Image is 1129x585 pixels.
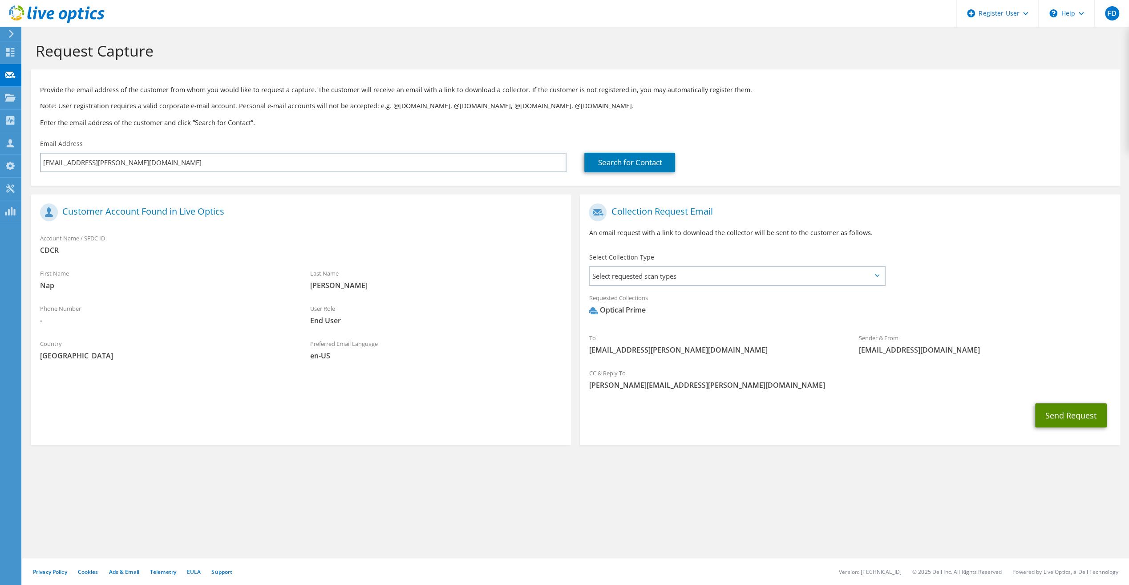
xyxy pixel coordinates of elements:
[187,568,201,576] a: EULA
[580,329,850,359] div: To
[589,253,654,262] label: Select Collection Type
[31,334,301,365] div: Country
[589,228,1111,238] p: An email request with a link to download the collector will be sent to the customer as follows.
[912,568,1002,576] li: © 2025 Dell Inc. All Rights Reserved
[589,203,1106,221] h1: Collection Request Email
[839,568,902,576] li: Version: [TECHNICAL_ID]
[589,380,1111,390] span: [PERSON_NAME][EMAIL_ADDRESS][PERSON_NAME][DOMAIN_NAME]
[211,568,232,576] a: Support
[40,280,292,290] span: Nap
[859,345,1111,355] span: [EMAIL_ADDRESS][DOMAIN_NAME]
[78,568,98,576] a: Cookies
[40,139,83,148] label: Email Address
[589,305,645,315] div: Optical Prime
[40,118,1111,127] h3: Enter the email address of the customer and click “Search for Contact”.
[31,229,571,260] div: Account Name / SFDC ID
[301,334,571,365] div: Preferred Email Language
[31,299,301,330] div: Phone Number
[1105,6,1119,20] span: FD
[33,568,67,576] a: Privacy Policy
[40,351,292,361] span: [GEOGRAPHIC_DATA]
[109,568,139,576] a: Ads & Email
[40,101,1111,111] p: Note: User registration requires a valid corporate e-mail account. Personal e-mail accounts will ...
[40,203,558,221] h1: Customer Account Found in Live Optics
[1035,403,1107,427] button: Send Request
[590,267,884,285] span: Select requested scan types
[580,288,1120,324] div: Requested Collections
[850,329,1120,359] div: Sender & From
[589,345,841,355] span: [EMAIL_ADDRESS][PERSON_NAME][DOMAIN_NAME]
[310,280,562,290] span: [PERSON_NAME]
[36,41,1111,60] h1: Request Capture
[301,299,571,330] div: User Role
[40,245,562,255] span: CDCR
[301,264,571,295] div: Last Name
[310,316,562,325] span: End User
[580,364,1120,394] div: CC & Reply To
[150,568,176,576] a: Telemetry
[1049,9,1057,17] svg: \n
[584,153,675,172] a: Search for Contact
[1012,568,1118,576] li: Powered by Live Optics, a Dell Technology
[310,351,562,361] span: en-US
[40,85,1111,95] p: Provide the email address of the customer from whom you would like to request a capture. The cust...
[40,316,292,325] span: -
[31,264,301,295] div: First Name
